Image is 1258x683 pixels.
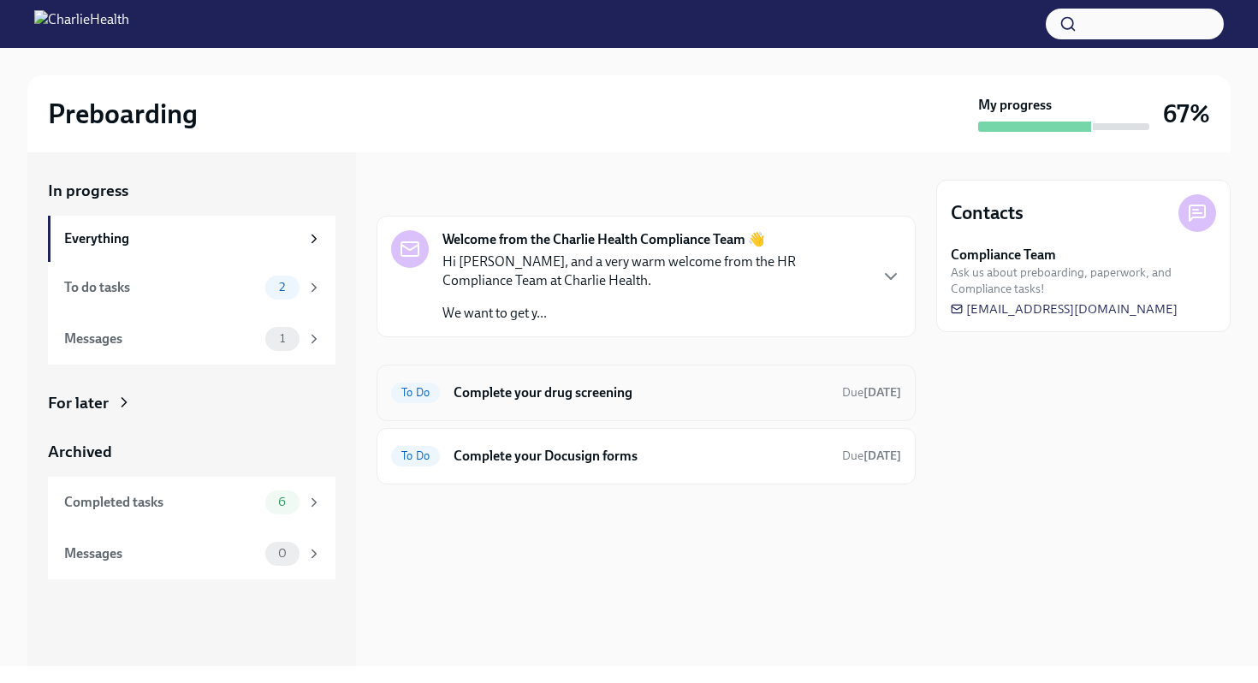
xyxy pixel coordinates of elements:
a: Everything [48,216,335,262]
h3: 67% [1163,98,1210,129]
div: Messages [64,544,258,563]
h2: Preboarding [48,97,198,131]
div: In progress [377,180,457,202]
strong: [DATE] [863,385,901,400]
span: 6 [268,496,296,508]
strong: My progress [978,96,1052,115]
a: To do tasks2 [48,262,335,313]
span: 2 [269,281,295,294]
span: Due [842,385,901,400]
a: In progress [48,180,335,202]
strong: Welcome from the Charlie Health Compliance Team 👋 [442,230,765,249]
strong: [DATE] [863,448,901,463]
span: To Do [391,386,440,399]
a: To DoComplete your drug screeningDue[DATE] [391,379,901,407]
strong: Compliance Team [951,246,1056,264]
span: Due [842,448,901,463]
span: To Do [391,449,440,462]
img: CharlieHealth [34,10,129,38]
a: Completed tasks6 [48,477,335,528]
span: 0 [268,547,297,560]
div: Completed tasks [64,493,258,512]
span: Ask us about preboarding, paperwork, and Compliance tasks! [951,264,1216,297]
span: 1 [270,332,295,345]
h6: Complete your Docusign forms [454,447,828,466]
span: September 24th, 2025 09:00 [842,384,901,401]
div: For later [48,392,109,414]
div: To do tasks [64,278,258,297]
a: Messages1 [48,313,335,365]
h6: Complete your drug screening [454,383,828,402]
a: To DoComplete your Docusign formsDue[DATE] [391,442,901,470]
a: Archived [48,441,335,463]
span: September 24th, 2025 09:00 [842,448,901,464]
p: Hi [PERSON_NAME], and a very warm welcome from the HR Compliance Team at Charlie Health. [442,252,867,290]
div: Everything [64,229,300,248]
a: [EMAIL_ADDRESS][DOMAIN_NAME] [951,300,1178,318]
a: Messages0 [48,528,335,579]
h4: Contacts [951,200,1024,226]
a: For later [48,392,335,414]
p: We want to get y... [442,304,867,323]
div: Messages [64,330,258,348]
